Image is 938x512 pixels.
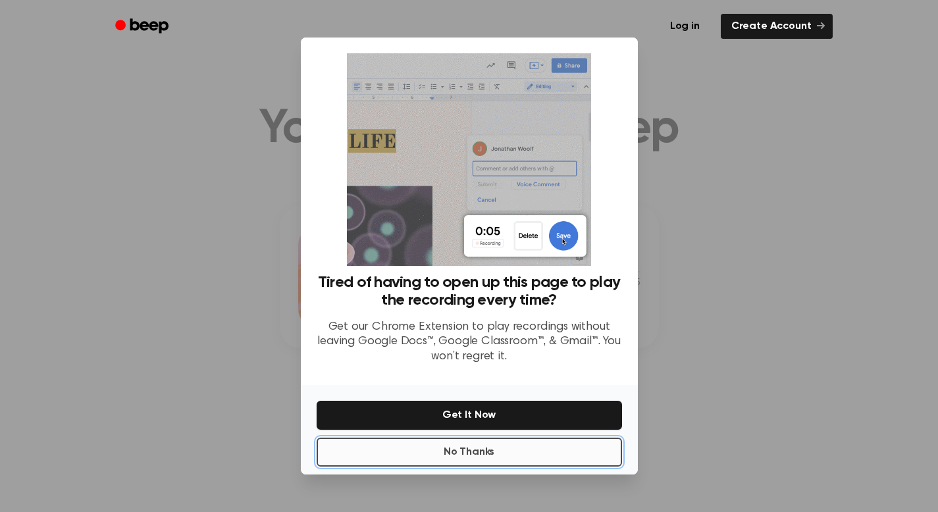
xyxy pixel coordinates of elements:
img: Beep extension in action [347,53,591,266]
p: Get our Chrome Extension to play recordings without leaving Google Docs™, Google Classroom™, & Gm... [317,320,622,365]
button: Get It Now [317,401,622,430]
h3: Tired of having to open up this page to play the recording every time? [317,274,622,309]
a: Beep [106,14,180,39]
a: Log in [657,11,713,41]
button: No Thanks [317,438,622,467]
a: Create Account [721,14,833,39]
